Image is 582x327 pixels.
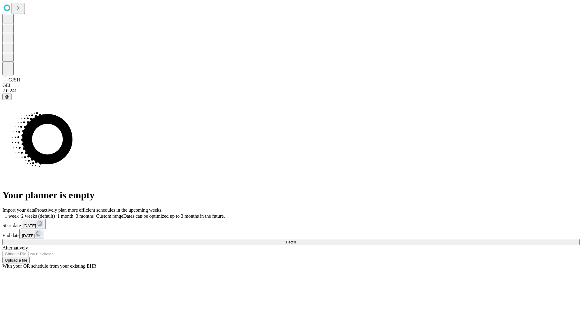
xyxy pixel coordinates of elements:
button: @ [2,94,12,100]
span: GJSH [8,77,20,82]
button: [DATE] [21,219,46,229]
span: Proactively plan more efficient schedules in the upcoming weeks. [35,207,162,213]
span: 1 week [5,213,19,219]
span: @ [5,94,9,99]
button: Fetch [2,239,580,245]
div: Start date [2,219,580,229]
span: [DATE] [22,233,35,238]
div: 2.0.241 [2,88,580,94]
span: [DATE] [23,223,36,228]
span: 1 month [57,213,73,219]
h1: Your planner is empty [2,190,580,201]
div: GEI [2,83,580,88]
span: 3 months [76,213,94,219]
span: Import your data [2,207,35,213]
span: Alternatively [2,245,28,250]
span: Fetch [286,240,296,244]
span: With your OR schedule from your existing EHR [2,263,96,269]
span: Dates can be optimized up to 3 months in the future. [123,213,225,219]
button: [DATE] [19,229,44,239]
span: 2 weeks (default) [21,213,55,219]
div: End date [2,229,580,239]
button: Upload a file [2,257,30,263]
span: Custom range [96,213,123,219]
